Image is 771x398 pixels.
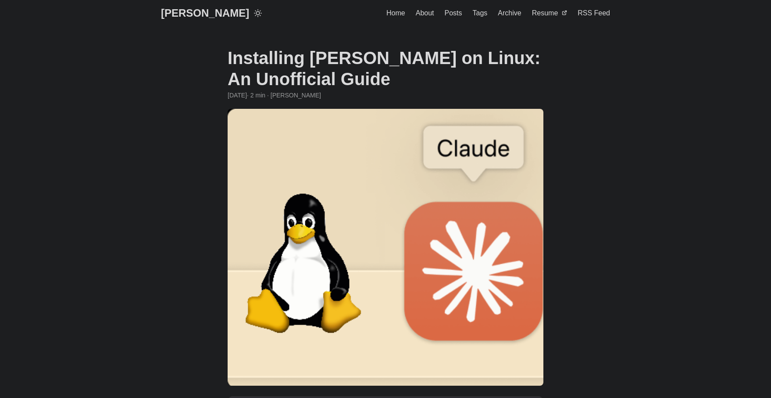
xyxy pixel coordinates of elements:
[498,9,521,17] span: Archive
[228,90,247,100] span: 2025-01-09 21:00:00 +0000 UTC
[532,9,558,17] span: Resume
[228,47,543,90] h1: Installing [PERSON_NAME] on Linux: An Unofficial Guide
[445,9,462,17] span: Posts
[228,90,543,100] div: · 2 min · [PERSON_NAME]
[386,9,405,17] span: Home
[473,9,488,17] span: Tags
[416,9,434,17] span: About
[578,9,610,17] span: RSS Feed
